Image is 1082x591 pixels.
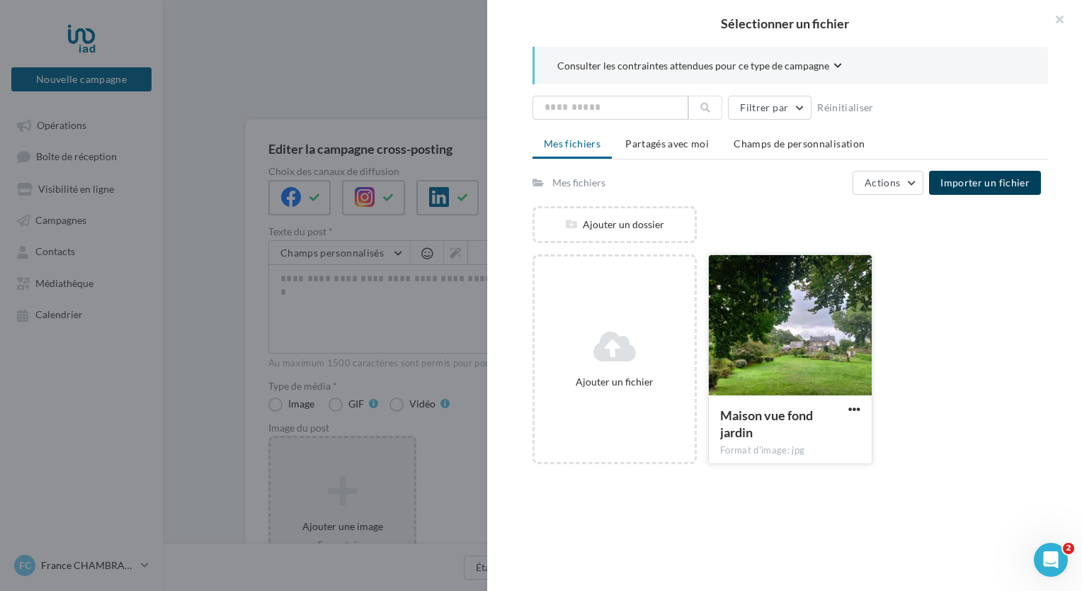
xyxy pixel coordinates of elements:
button: Importer un fichier [929,171,1041,195]
div: Format d'image: jpg [720,444,860,457]
button: Réinitialiser [811,99,879,116]
div: Ajouter un dossier [535,218,695,232]
button: Consulter les contraintes attendues pour ce type de campagne [557,58,842,76]
iframe: Intercom live chat [1034,543,1068,577]
button: Filtrer par [728,96,811,120]
span: Champs de personnalisation [734,137,865,150]
div: Ajouter un fichier [540,375,689,389]
div: Mes fichiers [552,176,605,190]
span: 2 [1063,543,1074,554]
button: Actions [853,171,923,195]
span: Mes fichiers [544,137,600,150]
span: Consulter les contraintes attendues pour ce type de campagne [557,59,829,73]
span: Maison vue fond jardin [720,407,813,440]
span: Importer un fichier [940,176,1030,188]
span: Actions [865,176,900,188]
h2: Sélectionner un fichier [510,17,1059,30]
span: Partagés avec moi [625,137,709,150]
